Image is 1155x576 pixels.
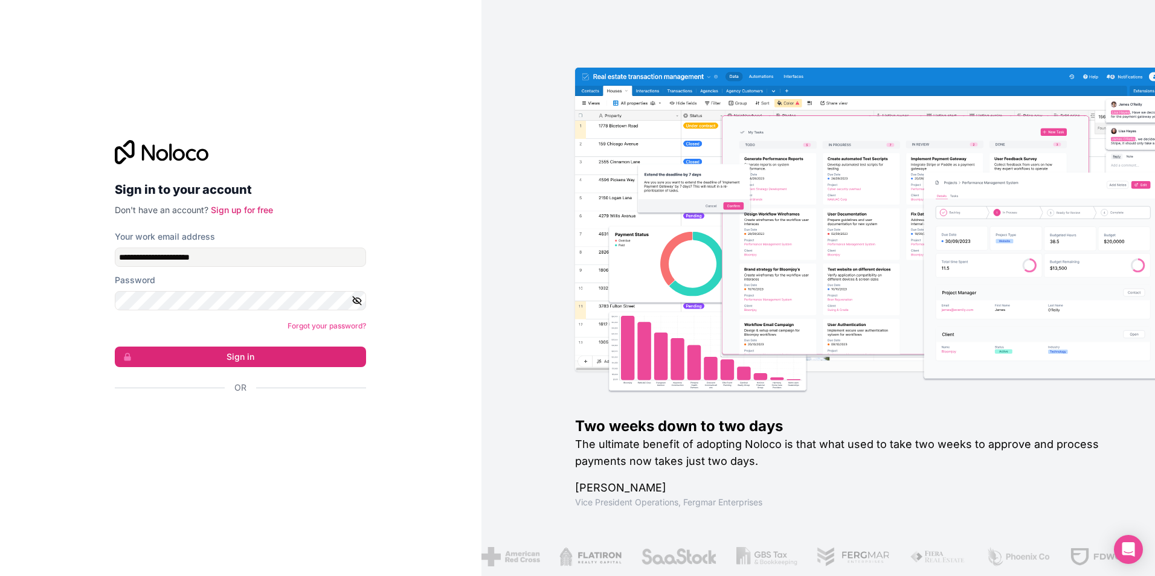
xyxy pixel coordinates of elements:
span: Or [234,382,246,394]
h2: Sign in to your account [115,179,366,200]
img: /assets/fiera-fwj2N5v4.png [910,547,967,566]
span: Don't have an account? [115,205,208,215]
button: Sign in [115,347,366,367]
h1: Vice President Operations , Fergmar Enterprises [575,496,1116,508]
img: /assets/american-red-cross-BAupjrZR.png [481,547,539,566]
h2: The ultimate benefit of adopting Noloco is that what used to take two weeks to approve and proces... [575,436,1116,470]
input: Password [115,291,366,310]
img: /assets/flatiron-C8eUkumj.png [559,547,622,566]
a: Forgot your password? [288,321,366,330]
label: Your work email address [115,231,215,243]
img: /assets/saastock-C6Zbiodz.png [641,547,717,566]
h1: Two weeks down to two days [575,417,1116,436]
a: Sign up for free [211,205,273,215]
iframe: Botão Iniciar sessão com o Google [109,407,362,434]
div: Open Intercom Messenger [1114,535,1143,564]
input: Email address [115,248,366,267]
img: /assets/phoenix-BREaitsQ.png [985,547,1050,566]
img: /assets/fergmar-CudnrXN5.png [817,547,890,566]
h1: [PERSON_NAME] [575,479,1116,496]
label: Password [115,274,155,286]
img: /assets/gbstax-C-GtDUiK.png [736,547,797,566]
img: /assets/fdworks-Bi04fVtw.png [1070,547,1141,566]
